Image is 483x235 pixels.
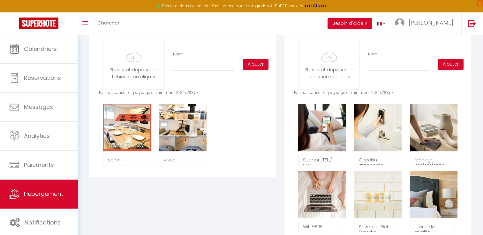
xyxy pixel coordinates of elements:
[438,59,464,70] button: Ajouter
[24,74,61,82] span: Réservations
[305,3,327,9] a: >>> ICI <<<<
[173,51,182,57] label: Nom
[24,45,57,53] span: Calendriers
[24,132,50,140] span: Analytics
[243,59,268,70] button: Ajouter
[19,18,58,29] img: Super Booking
[24,161,54,169] span: Paiements
[97,19,119,26] span: Chercher
[294,90,462,96] p: Format conseillé : paysage et minimum 1024x768px
[24,190,63,198] span: Hébergement
[368,51,377,57] label: Nom
[93,12,124,35] a: Chercher
[395,18,404,28] img: ...
[390,12,461,35] a: ... [PERSON_NAME]
[409,19,453,27] span: [PERSON_NAME]
[468,19,476,27] img: logout
[328,18,372,29] button: Besoin d'aide ?
[25,218,61,226] span: Notifications
[99,90,267,96] p: Format conseillé : paysage et minimum 1024x768px
[24,103,53,111] span: Messages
